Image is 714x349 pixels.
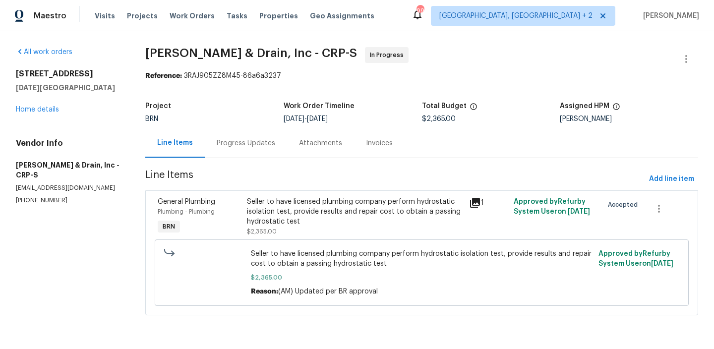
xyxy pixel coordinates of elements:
div: Invoices [366,138,393,148]
span: Projects [127,11,158,21]
span: Visits [95,11,115,21]
span: Reason: [251,288,278,295]
div: 3RAJ905ZZ8M45-86a6a3237 [145,71,698,81]
h5: Project [145,103,171,110]
div: Line Items [157,138,193,148]
span: [GEOGRAPHIC_DATA], [GEOGRAPHIC_DATA] + 2 [439,11,593,21]
button: Add line item [645,170,698,188]
span: Plumbing - Plumbing [158,209,215,215]
span: Maestro [34,11,66,21]
span: Line Items [145,170,645,188]
span: $2,365.00 [251,273,592,283]
div: Progress Updates [217,138,275,148]
span: Work Orders [170,11,215,21]
div: 1 [469,197,508,209]
span: Seller to have licensed plumbing company perform hydrostatic isolation test, provide results and ... [251,249,592,269]
span: The total cost of line items that have been proposed by Opendoor. This sum includes line items th... [470,103,477,116]
span: [DATE] [568,208,590,215]
span: Approved by Refurby System User on [514,198,590,215]
h2: [STREET_ADDRESS] [16,69,121,79]
span: The hpm assigned to this work order. [612,103,620,116]
span: [DATE] [651,260,673,267]
b: Reference: [145,72,182,79]
span: $2,365.00 [422,116,456,122]
span: Approved by Refurby System User on [598,250,673,267]
span: General Plumbing [158,198,215,205]
span: [DATE] [307,116,328,122]
span: BRN [145,116,158,122]
span: [DATE] [284,116,304,122]
span: - [284,116,328,122]
h5: Work Order Timeline [284,103,355,110]
a: All work orders [16,49,72,56]
h5: Assigned HPM [560,103,609,110]
span: Accepted [608,200,642,210]
span: (AM) Updated per BR approval [278,288,378,295]
a: Home details [16,106,59,113]
span: $2,365.00 [247,229,277,234]
span: BRN [159,222,179,232]
span: In Progress [370,50,408,60]
p: [PHONE_NUMBER] [16,196,121,205]
div: Attachments [299,138,342,148]
span: [PERSON_NAME] & Drain, Inc - CRP-S [145,47,357,59]
span: Add line item [649,173,694,185]
h5: Total Budget [422,103,467,110]
span: Properties [259,11,298,21]
div: [PERSON_NAME] [560,116,698,122]
span: Tasks [227,12,247,19]
h5: [DATE][GEOGRAPHIC_DATA] [16,83,121,93]
h4: Vendor Info [16,138,121,148]
div: 99 [416,6,423,16]
p: [EMAIL_ADDRESS][DOMAIN_NAME] [16,184,121,192]
div: Seller to have licensed plumbing company perform hydrostatic isolation test, provide results and ... [247,197,464,227]
span: Geo Assignments [310,11,374,21]
span: [PERSON_NAME] [639,11,699,21]
h5: [PERSON_NAME] & Drain, Inc - CRP-S [16,160,121,180]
